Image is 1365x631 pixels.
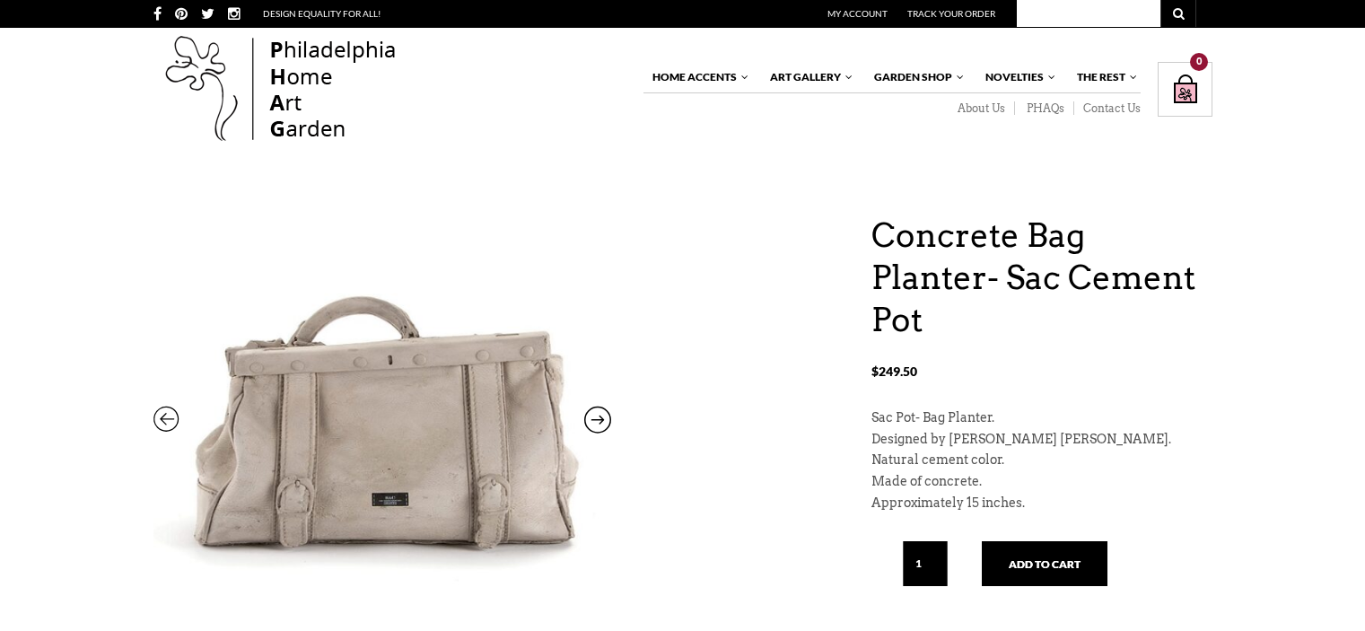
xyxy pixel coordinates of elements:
[871,471,1212,493] p: Made of concrete.
[1068,62,1139,92] a: The Rest
[976,62,1057,92] a: Novelties
[871,429,1212,451] p: Designed by [PERSON_NAME] [PERSON_NAME].
[827,8,888,19] a: My Account
[982,541,1107,586] button: Add to cart
[871,364,917,379] bdi: 249.50
[871,493,1212,514] p: Approximately 15 inches.
[946,101,1015,116] a: About Us
[871,408,1212,429] p: Sac Pot- Bag Planter.
[865,62,966,92] a: Garden Shop
[871,450,1212,471] p: Natural cement color.
[643,62,750,92] a: Home Accents
[907,8,995,19] a: Track Your Order
[761,62,854,92] a: Art Gallery
[1074,101,1141,116] a: Contact Us
[1015,101,1074,116] a: PHAQs
[871,364,879,379] span: $
[871,215,1212,340] h1: Concrete Bag Planter- Sac Cement Pot
[1190,53,1208,71] div: 0
[903,541,948,586] input: Qty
